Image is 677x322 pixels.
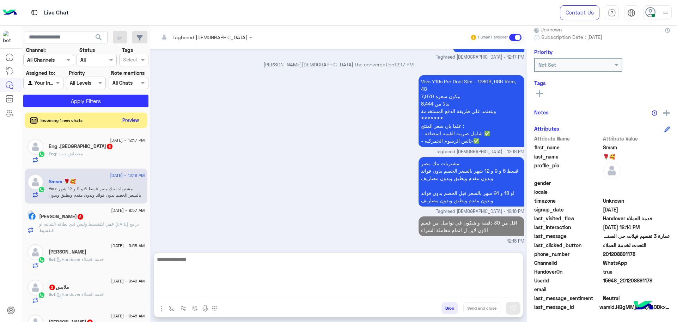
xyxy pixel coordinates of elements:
[603,206,670,213] span: 2024-11-20T04:13:05.372Z
[201,304,209,313] img: send voice note
[122,46,133,54] label: Tags
[603,223,670,231] span: 2025-08-10T09:14:18.6674034Z
[661,8,670,17] img: profile
[120,115,142,125] button: Preview
[56,151,83,156] span: محصلش جديد
[534,162,602,178] span: profile_pic
[69,69,85,77] label: Priority
[29,213,36,220] img: Facebook
[23,95,148,107] button: Apply Filters
[49,151,56,156] span: Eng
[78,214,83,220] span: 6
[534,294,602,302] span: last_message_sentiment
[90,31,108,46] button: search
[28,280,43,296] img: defaultAdmin.png
[534,206,602,213] span: signup_date
[212,306,218,311] img: make a call
[111,278,145,284] span: [DATE] - 9:48 AM
[534,188,602,196] span: locale
[534,125,559,132] h6: Attributes
[534,303,598,311] span: last_message_id
[28,210,34,217] img: picture
[178,302,189,314] button: Trigger scenario
[38,151,45,158] img: WhatsApp
[55,257,104,262] span: : Handover خدمة العملاء
[663,110,670,116] img: add
[181,305,186,311] img: Trigger scenario
[111,313,145,319] span: [DATE] - 9:45 AM
[41,117,83,124] span: Incoming 1 new chats
[603,153,670,160] span: 🌹🥰
[603,241,670,249] span: التحدث لخدمة العملاء
[534,232,602,240] span: last_message
[122,56,138,65] div: Select
[28,174,43,190] img: defaultAdmin.png
[49,143,113,149] h5: Eng .Mostafa
[3,31,16,43] img: 1403182699927242
[534,215,602,222] span: last_visited_flow
[79,46,95,54] label: Status
[534,80,670,86] h6: Tags
[603,232,670,240] span: عمارة 3 تقسيم فيلات حى الصفا بجوار اكادمية نانى الدولية الدور السادس ssamaloly@gmail.com الاسماعي...
[28,139,43,155] img: defaultAdmin.png
[49,292,55,297] span: Bot
[603,294,670,302] span: 0
[55,292,104,297] span: : Handover خدمة العملاء
[603,268,670,275] span: true
[110,172,145,179] span: [DATE] - 12:18 PM
[38,186,45,193] img: WhatsApp
[26,69,55,77] label: Assigned to:
[49,186,56,191] span: You
[603,179,670,187] span: null
[534,135,602,142] span: Attribute Name
[534,153,602,160] span: last_name
[111,207,145,214] span: [DATE] - 9:57 AM
[605,5,619,20] a: tab
[608,9,616,17] img: tab
[49,249,86,255] h5: Nehal Alhariry
[436,208,524,215] span: Taghreed [DEMOGRAPHIC_DATA] - 12:18 PM
[39,221,139,233] span: للتقسيط وليس لدي بطاقه ائتمانيه او احد برامج التقسيط
[49,186,141,210] span: مشتريات بنك مصر قسط 6 و 9 و 12 شهر بالسعر الخصم بدون فوائد وبدون مقدم ويطبق وبدون مصاريف او 18 و ...
[534,286,602,293] span: email
[534,268,602,275] span: HandoverOn
[603,286,670,293] span: null
[49,284,69,290] h5: ملابس
[44,8,69,18] p: Live Chat
[510,305,517,312] img: send message
[111,243,145,249] span: [DATE] - 9:55 AM
[394,61,414,67] span: 12:17 PM
[30,8,39,17] img: tab
[26,46,46,54] label: Channel:
[436,54,524,61] span: Taghreed [DEMOGRAPHIC_DATA] - 12:17 PM
[153,61,524,68] p: [PERSON_NAME][DEMOGRAPHIC_DATA] the conversation
[603,162,621,179] img: defaultAdmin.png
[38,256,45,263] img: WhatsApp
[110,137,145,143] span: [DATE] - 12:17 PM
[534,197,602,204] span: timezone
[192,305,198,311] img: create order
[603,188,670,196] span: null
[49,257,55,262] span: Bot
[603,144,670,151] span: Smsm
[603,277,670,284] span: 15948_201208891178
[560,5,599,20] a: Contact Us
[507,238,524,245] span: 12:18 PM
[189,302,201,314] button: create order
[534,277,602,284] span: UserId
[49,285,55,290] span: 2
[534,144,602,151] span: first_name
[534,26,562,33] span: Unknown
[534,223,602,231] span: last_interaction
[94,33,103,42] span: search
[478,35,508,40] small: Human Handover
[541,33,602,41] span: Subscription Date : [DATE]
[534,109,549,115] h6: Notes
[436,149,524,155] span: Taghreed [DEMOGRAPHIC_DATA] - 12:18 PM
[603,135,670,142] span: Attribute Value
[603,215,670,222] span: Handover خدمة العملاء
[3,5,17,20] img: Logo
[534,250,602,258] span: phone_number
[631,294,656,318] img: hulul-logo.png
[534,179,602,187] span: gender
